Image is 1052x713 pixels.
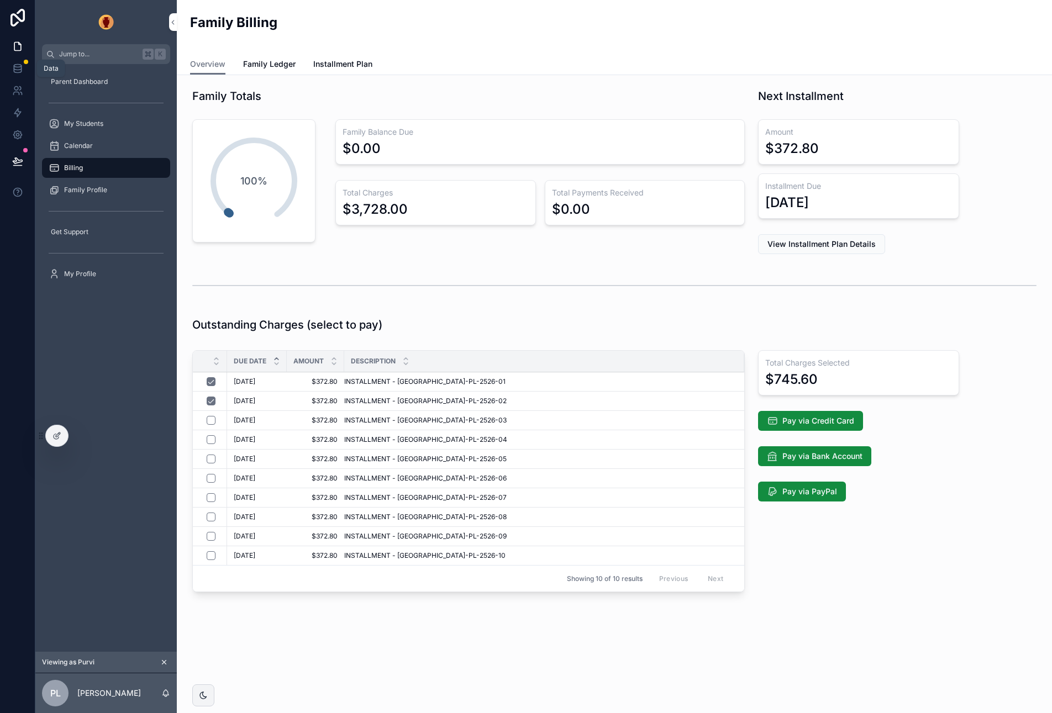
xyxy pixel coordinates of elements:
div: scrollable content [35,64,177,298]
img: App logo [97,13,115,31]
span: Pay via Bank Account [782,451,862,462]
span: View Installment Plan Details [767,239,876,250]
span: 100% [217,173,292,189]
a: Calendar [42,136,170,156]
button: Pay via Bank Account [758,446,871,466]
div: $745.60 [765,371,818,388]
span: K [156,50,165,59]
span: INSTALLMENT - [GEOGRAPHIC_DATA]-PL-2526-03 [344,416,507,425]
h1: Family Totals [192,88,261,104]
span: [DATE] [234,474,255,483]
span: Family Profile [64,186,107,194]
button: View Installment Plan Details [758,234,885,254]
div: $0.00 [552,200,590,218]
h3: Total Payments Received [552,187,738,198]
span: Pay via Credit Card [782,415,854,426]
a: Parent Dashboard [42,72,170,92]
span: INSTALLMENT - [GEOGRAPHIC_DATA]-PL-2526-07 [344,493,507,502]
a: Overview [190,54,225,75]
span: $372.80 [293,435,338,444]
a: My Profile [42,264,170,284]
span: My Profile [64,270,96,278]
span: INSTALLMENT - [GEOGRAPHIC_DATA]-PL-2526-09 [344,532,507,541]
a: My Students [42,114,170,134]
h1: Outstanding Charges (select to pay) [192,317,382,332]
span: INSTALLMENT - [GEOGRAPHIC_DATA]-PL-2526-06 [344,474,507,483]
span: Due Date [234,357,266,366]
span: PL [50,686,61,700]
a: Billing [42,158,170,178]
span: $372.80 [293,416,338,425]
span: INSTALLMENT - [GEOGRAPHIC_DATA]-PL-2526-02 [344,397,507,405]
span: [DATE] [234,397,255,405]
span: $372.80 [293,532,338,541]
span: INSTALLMENT - [GEOGRAPHIC_DATA]-PL-2526-05 [344,455,507,463]
h3: Installment Due [765,181,952,192]
span: Overview [190,59,225,70]
span: Jump to... [59,50,138,59]
a: Installment Plan [313,54,372,76]
span: Description [351,357,396,366]
span: [DATE] [234,377,255,386]
span: [DATE] [234,493,255,502]
span: [DATE] [234,551,255,560]
span: [DATE] [234,435,255,444]
span: Viewing as Purvi [42,658,94,667]
h3: Amount [765,126,952,138]
span: $372.80 [293,493,338,502]
button: Pay via PayPal [758,482,846,501]
div: $372.80 [765,140,819,157]
h3: Family Balance Due [343,126,738,138]
p: [PERSON_NAME] [77,688,141,699]
div: $3,728.00 [343,200,408,218]
a: Family Profile [42,180,170,200]
span: $372.80 [293,513,338,521]
span: [DATE] [234,455,255,463]
span: $372.80 [293,455,338,463]
h1: Next Installment [758,88,844,104]
span: [DATE] [234,513,255,521]
h3: Total Charges Selected [765,357,952,368]
span: [DATE] [234,416,255,425]
span: Family Ledger [243,59,296,70]
h2: Family Billing [190,13,277,31]
span: [DATE] [234,532,255,541]
span: Calendar [64,141,93,150]
h3: Total Charges [343,187,529,198]
a: Family Ledger [243,54,296,76]
span: INSTALLMENT - [GEOGRAPHIC_DATA]-PL-2526-01 [344,377,506,386]
div: $0.00 [343,140,381,157]
span: $372.80 [293,551,338,560]
span: $372.80 [293,397,338,405]
span: INSTALLMENT - [GEOGRAPHIC_DATA]-PL-2526-04 [344,435,507,444]
span: Parent Dashboard [51,77,108,86]
span: Get Support [51,228,88,236]
span: Billing [64,163,83,172]
span: $372.80 [293,474,338,483]
div: [DATE] [765,194,809,212]
button: Pay via Credit Card [758,411,863,431]
a: Get Support [42,222,170,242]
span: My Students [64,119,103,128]
span: Amount [293,357,324,366]
span: Showing 10 of 10 results [567,574,643,583]
button: Jump to...K [42,44,170,64]
span: Pay via PayPal [782,486,837,497]
span: INSTALLMENT - [GEOGRAPHIC_DATA]-PL-2526-10 [344,551,506,560]
div: Data [44,64,59,73]
span: INSTALLMENT - [GEOGRAPHIC_DATA]-PL-2526-08 [344,513,507,521]
span: $372.80 [293,377,338,386]
span: Installment Plan [313,59,372,70]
